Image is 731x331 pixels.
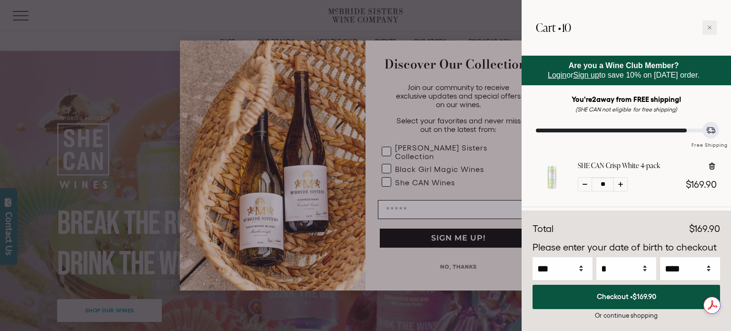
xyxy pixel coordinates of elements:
strong: You're away from FREE shipping! [572,95,681,103]
span: 2 [592,95,596,103]
h2: Cart • [536,14,571,41]
a: SHE CAN Crisp White 4-pack [578,161,660,171]
span: 10 [562,20,571,35]
div: Free Shipping [688,132,731,149]
span: $169.90 [632,292,656,301]
a: SHE CAN Crisp White 4-pack [536,185,568,195]
a: Sign up [573,71,599,79]
span: $169.90 [689,223,720,234]
div: Total [533,222,553,236]
span: or to save 10% on [DATE] order. [548,61,700,79]
div: Or continue shopping [533,311,720,320]
button: Checkout •$169.90 [533,285,720,309]
a: Login [548,71,566,79]
em: (SHE CAN not eligible for free shipping) [575,106,677,112]
p: Please enter your date of birth to checkout [533,241,720,255]
span: $169.90 [686,179,717,190]
strong: Are you a Wine Club Member? [569,61,679,70]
